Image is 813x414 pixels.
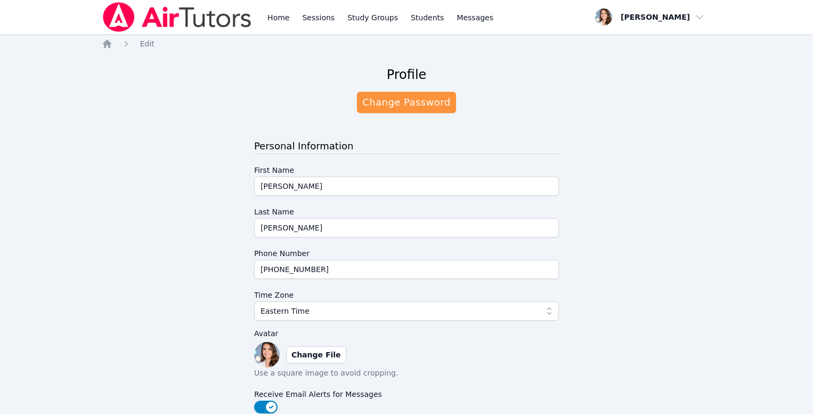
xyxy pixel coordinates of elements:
a: Edit [140,38,155,49]
label: Time Zone [254,285,559,301]
label: Avatar [254,327,559,340]
a: Change Password [357,92,456,113]
button: Eastern Time [254,301,559,321]
img: preview [254,342,280,368]
p: Use a square image to avoid cropping. [254,368,559,378]
span: Messages [457,12,493,23]
label: Change File [286,346,346,363]
label: Phone Number [254,244,559,260]
nav: Breadcrumb [102,38,712,49]
label: First Name [254,161,559,177]
label: Receive Email Alerts for Messages [254,385,559,401]
h3: Personal Information [254,139,559,154]
span: Edit [140,39,155,48]
img: Air Tutors [102,2,253,32]
h2: Profile [387,66,427,83]
label: Last Name [254,202,559,218]
span: Eastern Time [261,305,310,317]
